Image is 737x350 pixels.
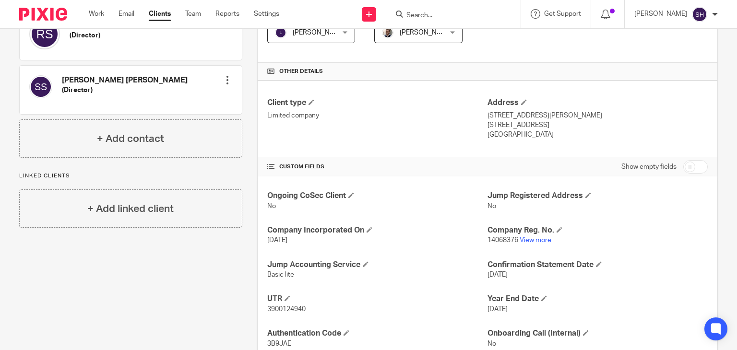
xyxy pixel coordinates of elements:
a: Clients [149,9,171,19]
span: Other details [279,68,323,75]
p: [GEOGRAPHIC_DATA] [487,130,708,140]
h4: Year End Date [487,294,708,304]
a: Email [119,9,134,19]
h4: UTR [267,294,487,304]
span: 3B9JAE [267,340,291,347]
span: [PERSON_NAME] [400,29,452,36]
img: Matt%20Circle.png [382,27,393,38]
span: No [267,203,276,210]
h4: [PERSON_NAME] [PERSON_NAME] [62,75,188,85]
img: svg%3E [29,19,60,49]
a: Work [89,9,104,19]
p: Linked clients [19,172,242,180]
h4: Company Incorporated On [267,225,487,235]
h4: Authentication Code [267,328,487,338]
span: Get Support [544,11,581,17]
h4: Company Reg. No. [487,225,708,235]
h4: Onboarding Call (Internal) [487,328,708,338]
span: 3900124940 [267,306,306,313]
span: No [487,340,496,347]
p: [PERSON_NAME] [634,9,687,19]
p: [STREET_ADDRESS] [487,120,708,130]
h4: + Add contact [97,131,164,146]
a: Reports [215,9,239,19]
h5: (Director) [70,31,210,40]
img: svg%3E [275,27,286,38]
span: 14068376 [487,237,518,244]
span: [DATE] [267,237,287,244]
a: Settings [254,9,279,19]
h4: Jump Accounting Service [267,260,487,270]
span: [DATE] [487,306,508,313]
img: svg%3E [692,7,707,22]
h4: Ongoing CoSec Client [267,191,487,201]
span: [PERSON_NAME] V [293,29,351,36]
h4: Address [487,98,708,108]
h4: Client type [267,98,487,108]
a: View more [520,237,551,244]
h4: Jump Registered Address [487,191,708,201]
a: Team [185,9,201,19]
p: Limited company [267,111,487,120]
label: Show empty fields [621,162,677,172]
h4: CUSTOM FIELDS [267,163,487,171]
h4: + Add linked client [87,201,174,216]
input: Search [405,12,492,20]
h5: (Director) [62,85,188,95]
span: Basic lite [267,271,294,278]
img: svg%3E [29,75,52,98]
span: [DATE] [487,271,508,278]
img: Pixie [19,8,67,21]
h4: Confirmation Statement Date [487,260,708,270]
p: [STREET_ADDRESS][PERSON_NAME] [487,111,708,120]
span: No [487,203,496,210]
